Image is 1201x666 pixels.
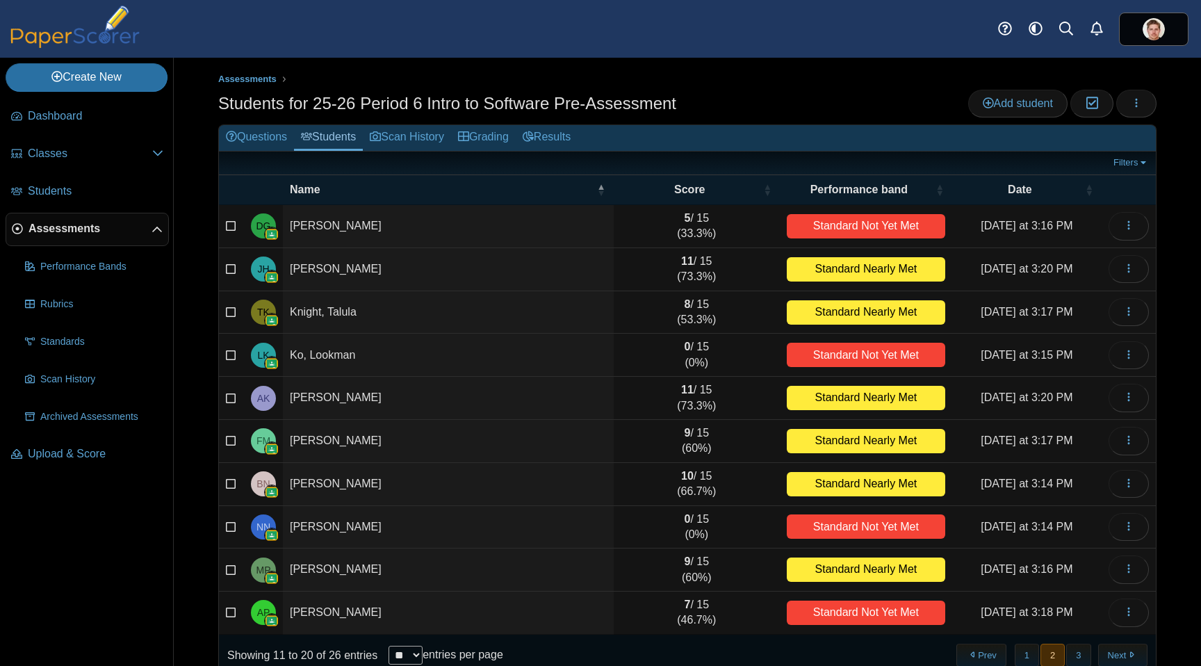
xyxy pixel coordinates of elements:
b: 7 [684,599,690,610]
a: Performance Bands [19,250,169,284]
a: Assessments [215,71,280,88]
img: googleClassroom-logo.png [265,357,279,371]
a: Results [516,125,578,151]
div: Standard Not Yet Met [787,214,945,238]
b: 9 [684,427,690,439]
img: googleClassroom-logo.png [265,485,279,499]
b: 5 [684,212,690,224]
span: Rubrics [40,298,163,311]
a: ps.DqnzboFuwo8eUmLI [1119,13,1188,46]
div: Standard Not Yet Met [787,343,945,367]
td: [PERSON_NAME] [283,377,614,420]
span: Lookman Ko [257,350,269,360]
td: / 15 (0%) [614,334,780,377]
td: Ko, Lookman [283,334,614,377]
a: Scan History [19,363,169,396]
b: 8 [684,298,690,310]
h1: Students for 25-26 Period 6 Intro to Software Pre-Assessment [218,92,676,115]
img: googleClassroom-logo.png [265,227,279,241]
span: Performance band : Activate to sort [936,175,944,204]
td: [PERSON_NAME] [283,549,614,592]
b: 0 [684,513,690,525]
a: Dashboard [6,100,169,133]
td: / 15 (0%) [614,506,780,549]
div: Standard Nearly Met [787,300,945,325]
span: Date : Activate to sort [1085,175,1093,204]
td: [PERSON_NAME] [283,205,614,248]
span: Students [28,184,163,199]
b: 10 [681,470,694,482]
span: Jakob Hersh [257,264,269,274]
time: Sep 8, 2025 at 3:17 PM [981,306,1072,318]
td: / 15 (73.3%) [614,248,780,291]
span: Performance band [810,184,908,195]
div: Standard Nearly Met [787,472,945,496]
td: / 15 (60%) [614,549,780,592]
a: Questions [219,125,294,151]
div: Standard Nearly Met [787,257,945,282]
a: Archived Assessments [19,400,169,434]
a: Create New [6,63,168,91]
td: / 15 (46.7%) [614,592,780,635]
time: Sep 8, 2025 at 3:16 PM [981,220,1072,232]
span: Archived Assessments [40,410,163,424]
time: Sep 8, 2025 at 3:18 PM [981,606,1072,618]
div: Standard Not Yet Met [787,514,945,539]
a: Scan History [363,125,451,151]
span: Name : Activate to invert sorting [597,175,605,204]
b: 9 [684,555,690,567]
div: Standard Nearly Met [787,386,945,410]
td: Knight, Talula [283,291,614,334]
span: Arjan Patel [257,608,270,617]
td: / 15 (73.3%) [614,377,780,420]
span: Daniel Grace [256,221,271,231]
span: Date [1008,184,1032,195]
a: Add student [968,90,1068,117]
b: 0 [684,341,690,352]
time: Sep 8, 2025 at 3:14 PM [981,478,1072,489]
div: Standard Nearly Met [787,429,945,453]
a: Upload & Score [6,438,169,471]
span: Name [290,184,320,195]
img: googleClassroom-logo.png [265,270,279,284]
a: Assessments [6,213,169,246]
label: entries per page [423,649,503,660]
time: Sep 8, 2025 at 3:15 PM [981,349,1072,361]
span: Classes [28,146,152,161]
td: / 15 (53.3%) [614,291,780,334]
span: Mark Parashchuk [256,565,271,575]
b: 11 [681,384,694,396]
time: Sep 8, 2025 at 3:16 PM [981,563,1072,575]
td: [PERSON_NAME] [283,592,614,635]
span: Score : Activate to sort [763,175,771,204]
b: 11 [681,255,694,267]
span: Scan History [40,373,163,387]
span: Standards [40,335,163,349]
a: PaperScorer [6,38,145,50]
span: Kevin Stafford [1143,18,1165,40]
a: Classes [6,138,169,171]
img: googleClassroom-logo.png [265,528,279,542]
a: Grading [451,125,516,151]
td: / 15 (60%) [614,420,780,463]
time: Sep 8, 2025 at 3:17 PM [981,434,1072,446]
span: Assessments [28,221,152,236]
a: Students [6,175,169,209]
a: Students [294,125,363,151]
a: Alerts [1081,14,1112,44]
td: [PERSON_NAME] [283,506,614,549]
td: [PERSON_NAME] [283,420,614,463]
span: Aisha Kumar [257,393,270,403]
td: / 15 (33.3%) [614,205,780,248]
img: googleClassroom-logo.png [265,442,279,456]
time: Sep 8, 2025 at 3:14 PM [981,521,1072,533]
span: Finley Maxwell-Muir [256,436,270,446]
span: Dashboard [28,108,163,124]
time: Sep 8, 2025 at 3:20 PM [981,263,1072,275]
img: ps.DqnzboFuwo8eUmLI [1143,18,1165,40]
span: Noah Norman [256,522,270,532]
a: Rubrics [19,288,169,321]
a: Standards [19,325,169,359]
div: Standard Nearly Met [787,558,945,582]
img: googleClassroom-logo.png [265,571,279,585]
